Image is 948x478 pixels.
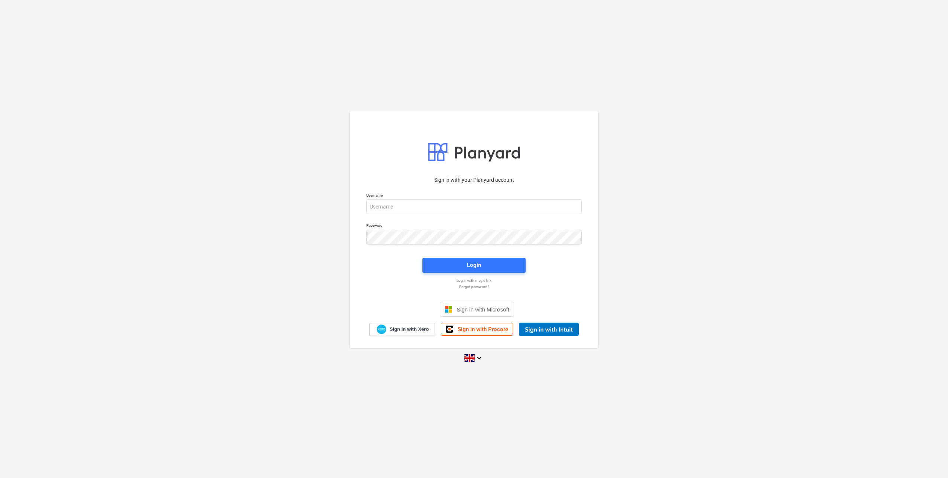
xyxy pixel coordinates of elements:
img: Microsoft logo [445,306,452,313]
p: Sign in with your Planyard account [366,176,582,184]
span: Sign in with Procore [458,326,508,333]
i: keyboard_arrow_down [475,353,484,362]
a: Log in with magic link [363,278,585,283]
button: Login [422,258,526,273]
p: Password [366,223,582,229]
span: Sign in with Microsoft [457,306,509,313]
div: Login [467,260,481,270]
a: Sign in with Xero [369,323,435,336]
a: Forgot password? [363,284,585,289]
span: Sign in with Xero [390,326,429,333]
img: Xero logo [377,324,386,335]
a: Sign in with Procore [441,323,513,336]
p: Username [366,193,582,199]
input: Username [366,199,582,214]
